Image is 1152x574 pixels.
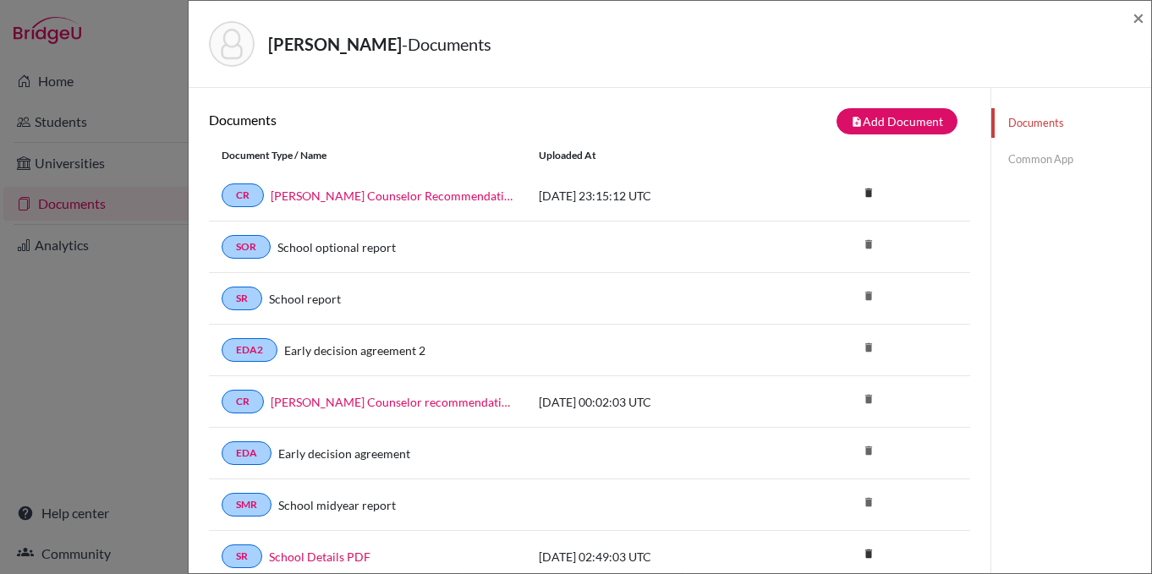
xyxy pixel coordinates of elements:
a: School midyear report [278,496,396,514]
a: EDA [222,441,272,465]
div: [DATE] 02:49:03 UTC [526,548,780,566]
i: delete [856,438,881,463]
span: × [1133,5,1144,30]
i: delete [856,386,881,412]
i: delete [856,180,881,205]
div: [DATE] 23:15:12 UTC [526,187,780,205]
strong: [PERSON_NAME] [268,34,402,54]
button: note_addAdd Document [837,108,957,134]
i: delete [856,232,881,257]
i: delete [856,283,881,309]
a: Early decision agreement 2 [284,342,425,359]
i: note_add [851,116,863,128]
div: [DATE] 00:02:03 UTC [526,393,780,411]
button: Close [1133,8,1144,28]
div: Uploaded at [526,148,780,163]
a: SMR [222,493,272,517]
a: delete [856,183,881,205]
a: Common App [991,145,1151,174]
a: SR [222,287,262,310]
i: delete [856,489,881,515]
i: delete [856,541,881,566]
a: Documents [991,108,1151,138]
a: delete [856,544,881,566]
a: [PERSON_NAME] Counselor Recommendation [271,187,513,205]
a: Early decision agreement [278,445,410,462]
i: delete [856,335,881,360]
a: CR [222,183,264,207]
a: SOR [222,235,271,259]
a: [PERSON_NAME] Counselor recommendation [271,393,513,411]
a: School Details PDF [269,548,370,566]
a: EDA2 [222,338,277,362]
div: Document Type / Name [209,148,526,163]
a: School optional report [277,238,396,256]
a: SR [222,544,262,568]
h6: Documents [209,112,590,128]
span: - Documents [402,34,491,54]
a: CR [222,390,264,413]
a: School report [269,290,341,308]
